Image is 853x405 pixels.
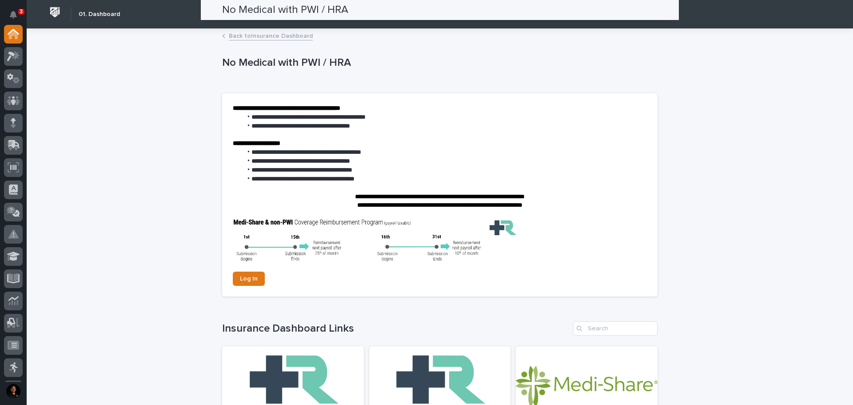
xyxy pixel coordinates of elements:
[47,4,63,20] img: Workspace Logo
[4,5,23,24] button: Notifications
[222,322,570,335] h1: Insurance Dashboard Links
[4,382,23,401] button: users-avatar
[233,272,265,286] a: Log In
[222,56,654,69] p: No Medical with PWI / HRA
[240,276,258,282] span: Log In
[229,30,313,40] a: Back toInsurance Dashboard
[573,321,658,336] input: Search
[11,11,23,25] div: Notifications3
[79,11,120,18] h2: 01. Dashboard
[20,8,23,15] p: 3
